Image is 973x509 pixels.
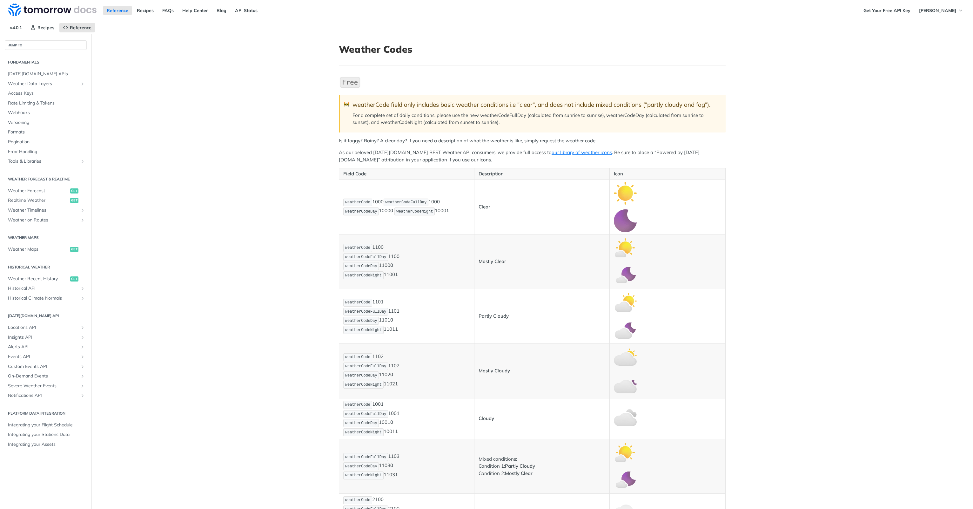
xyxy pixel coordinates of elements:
a: API Status [232,6,261,15]
button: Show subpages for Custom Events API [80,364,85,369]
p: 1100 1100 1100 1100 [343,243,470,280]
button: Show subpages for Notifications API [80,393,85,398]
code: weatherCodeDay [343,262,379,270]
span: Realtime Weather [8,197,69,204]
p: 1001 1001 1001 1001 [343,400,470,437]
div: weatherCode field only includes basic weather conditions i.e "clear", and does not include mixed ... [352,101,719,108]
h2: Platform DATA integration [5,411,87,416]
button: Show subpages for Weather Timelines [80,208,85,213]
a: Blog [213,6,230,15]
strong: Mostly Clear [505,470,533,476]
a: Alerts APIShow subpages for Alerts API [5,342,87,352]
strong: 0 [390,317,393,323]
strong: 1 [395,381,398,387]
a: Formats [5,127,87,137]
img: mostly_clear_day [614,236,637,259]
img: partly_cloudy_night [614,319,637,342]
span: get [70,188,78,193]
button: Show subpages for On-Demand Events [80,374,85,379]
span: Expand image [614,477,637,483]
a: On-Demand EventsShow subpages for On-Demand Events [5,371,87,381]
span: Integrating your Stations Data [8,431,85,438]
span: Webhooks [8,110,85,116]
code: weatherCode [343,299,372,307]
strong: Mostly Cloudy [479,368,510,374]
img: mostly_clear_night [614,469,637,492]
a: Recipes [27,23,58,32]
span: Expand image [614,449,637,455]
a: Historical APIShow subpages for Historical API [5,284,87,293]
a: Get Your Free API Key [860,6,914,15]
a: Severe Weather EventsShow subpages for Severe Weather Events [5,381,87,391]
strong: 0 [390,262,393,268]
h2: Fundamentals [5,59,87,65]
span: Expand image [614,190,637,196]
a: Integrating your Flight Schedule [5,420,87,430]
code: weatherCodeFullDay [343,453,388,461]
a: Weather Data LayersShow subpages for Weather Data Layers [5,79,87,89]
code: weatherCode [343,353,372,361]
span: Reference [70,25,91,31]
a: Historical Climate NormalsShow subpages for Historical Climate Normals [5,294,87,303]
span: Historical API [8,285,78,292]
span: get [70,198,78,203]
a: Tools & LibrariesShow subpages for Tools & Libraries [5,157,87,166]
img: clear_day [614,182,637,205]
code: weatherCodeDay [343,371,379,379]
span: On-Demand Events [8,373,78,379]
span: Historical Climate Normals [8,295,78,302]
h2: [DATE][DOMAIN_NAME] API [5,313,87,319]
code: weatherCodeFullDay [343,410,388,418]
code: weatherCodeNight [343,271,384,279]
button: Show subpages for Insights API [80,335,85,340]
code: weatherCodeFullDay [343,308,388,316]
button: Show subpages for Severe Weather Events [80,383,85,389]
strong: 1 [395,326,398,332]
span: Expand image [614,299,637,305]
span: Expand image [614,381,637,387]
strong: 0 [390,419,393,425]
img: clear_night [614,209,637,232]
a: Pagination [5,137,87,147]
button: Show subpages for Weather Data Layers [80,81,85,86]
span: Weather Forecast [8,188,69,194]
span: [PERSON_NAME] [919,8,956,13]
button: Show subpages for Locations API [80,325,85,330]
button: Show subpages for Weather on Routes [80,218,85,223]
img: partly_cloudy_day [614,291,637,314]
button: JUMP TO [5,40,87,50]
a: FAQs [159,6,177,15]
a: Help Center [179,6,211,15]
a: Weather on RoutesShow subpages for Weather on Routes [5,215,87,225]
span: Alerts API [8,344,78,350]
strong: 1 [395,429,398,435]
a: Insights APIShow subpages for Insights API [5,333,87,342]
button: Show subpages for Historical Climate Normals [80,296,85,301]
p: Icon [614,170,721,178]
a: Rate Limiting & Tokens [5,98,87,108]
span: 🚧 [344,101,350,108]
a: Events APIShow subpages for Events API [5,352,87,362]
span: get [70,276,78,282]
a: Recipes [133,6,157,15]
span: Weather Data Layers [8,81,78,87]
h2: Historical Weather [5,264,87,270]
strong: 0 [390,372,393,378]
span: Expand image [614,415,637,421]
span: Notifications API [8,392,78,399]
a: Weather Recent Historyget [5,274,87,284]
span: Expand image [614,272,637,278]
span: Events API [8,354,78,360]
p: For a complete set of daily conditions, please use the new weatherCodeFullDay (calculated from su... [352,112,719,126]
span: Insights API [8,334,78,341]
strong: 1 [395,472,398,478]
span: Expand image [614,354,637,360]
h2: Weather Maps [5,235,87,241]
span: Tools & Libraries [8,158,78,165]
strong: Partly Cloudy [479,313,509,319]
span: v4.0.1 [6,23,25,32]
img: mostly_clear_night [614,264,637,287]
button: Show subpages for Historical API [80,286,85,291]
p: 1102 1102 1102 1102 [343,353,470,389]
span: [DATE][DOMAIN_NAME] APIs [8,71,85,77]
